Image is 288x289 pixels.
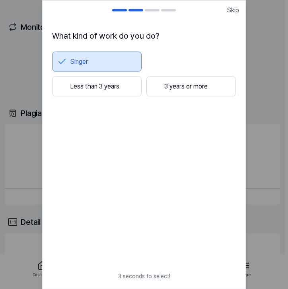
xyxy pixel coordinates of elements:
button: 3 years or more [146,76,236,96]
button: Less than 3 years [52,76,142,96]
h1: What kind of work do you do? [52,29,236,42]
button: Singer [52,51,142,71]
button: Skip [225,5,239,15]
span: 3 seconds to select! [118,272,170,280]
span: Skip [227,5,239,15]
